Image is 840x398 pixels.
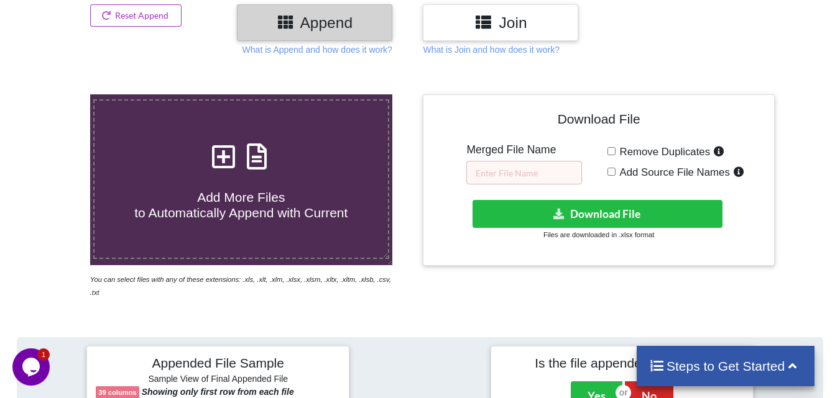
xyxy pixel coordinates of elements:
b: Showing only first row from each file [142,387,294,397]
span: Add Source File Names [616,166,730,178]
iframe: chat widget [12,348,52,386]
h4: Steps to Get Started [649,358,803,374]
h3: Join [432,14,569,32]
h6: Sample View of Final Appended File [96,374,340,386]
p: What is Append and how does it work? [242,43,392,56]
button: Reset Append [90,4,182,27]
b: 39 columns [98,389,137,396]
i: You can select files with any of these extensions: .xls, .xlt, .xlm, .xlsx, .xlsm, .xltx, .xltm, ... [90,276,391,296]
small: Files are downloaded in .xlsx format [543,231,654,238]
h4: Appended File Sample [96,355,340,373]
button: Download File [473,200,722,228]
span: Remove Duplicates [616,146,711,158]
input: Enter File Name [466,161,582,184]
h4: Download File [432,104,765,139]
span: Add More Files to Automatically Append with Current [134,190,348,220]
p: What is Join and how does it work? [423,43,559,56]
h5: Merged File Name [466,143,582,156]
h3: Append [246,14,383,32]
h4: Is the file appended correctly? [500,355,744,371]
